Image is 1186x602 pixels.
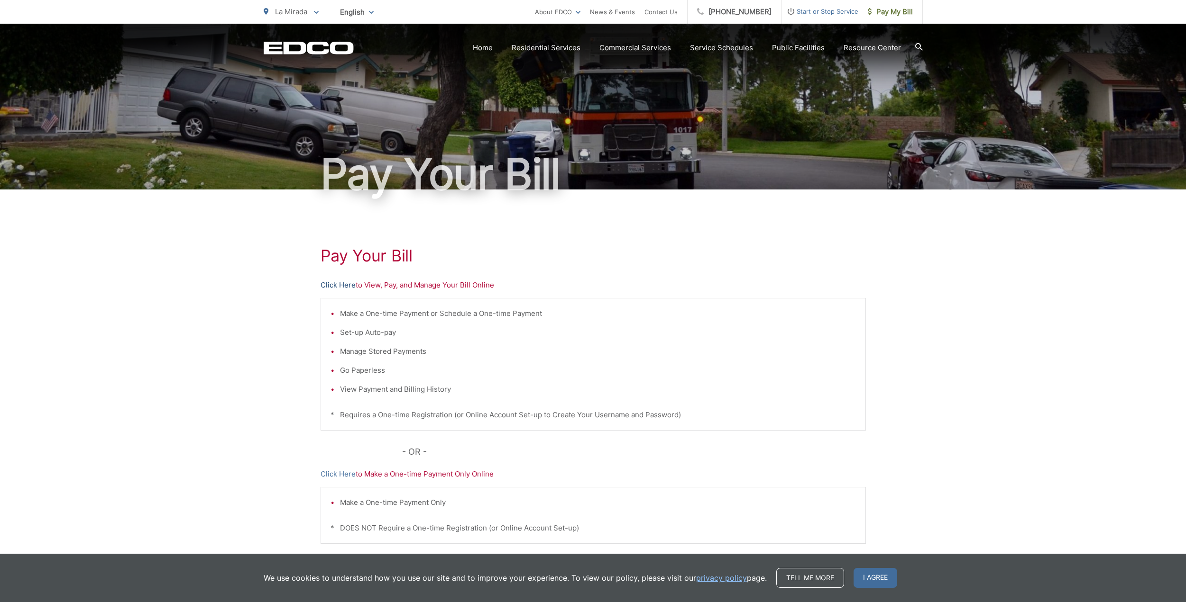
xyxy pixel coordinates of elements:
[772,42,825,54] a: Public Facilities
[264,572,767,584] p: We use cookies to understand how you use our site and to improve your experience. To view our pol...
[333,4,381,20] span: English
[696,572,747,584] a: privacy policy
[331,522,856,534] p: * DOES NOT Require a One-time Registration (or Online Account Set-up)
[275,7,307,16] span: La Mirada
[321,279,866,291] p: to View, Pay, and Manage Your Bill Online
[776,568,844,588] a: Tell me more
[321,246,866,265] h1: Pay Your Bill
[340,365,856,376] li: Go Paperless
[264,41,354,54] a: EDCD logo. Return to the homepage.
[690,42,753,54] a: Service Schedules
[644,6,678,18] a: Contact Us
[340,384,856,395] li: View Payment and Billing History
[590,6,635,18] a: News & Events
[340,497,856,508] li: Make a One-time Payment Only
[340,327,856,338] li: Set-up Auto-pay
[321,468,356,480] a: Click Here
[535,6,580,18] a: About EDCO
[340,308,856,319] li: Make a One-time Payment or Schedule a One-time Payment
[321,279,356,291] a: Click Here
[854,568,897,588] span: I agree
[473,42,493,54] a: Home
[868,6,913,18] span: Pay My Bill
[340,346,856,357] li: Manage Stored Payments
[321,468,866,480] p: to Make a One-time Payment Only Online
[512,42,580,54] a: Residential Services
[264,151,923,198] h1: Pay Your Bill
[599,42,671,54] a: Commercial Services
[402,445,866,459] p: - OR -
[844,42,901,54] a: Resource Center
[331,409,856,421] p: * Requires a One-time Registration (or Online Account Set-up to Create Your Username and Password)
